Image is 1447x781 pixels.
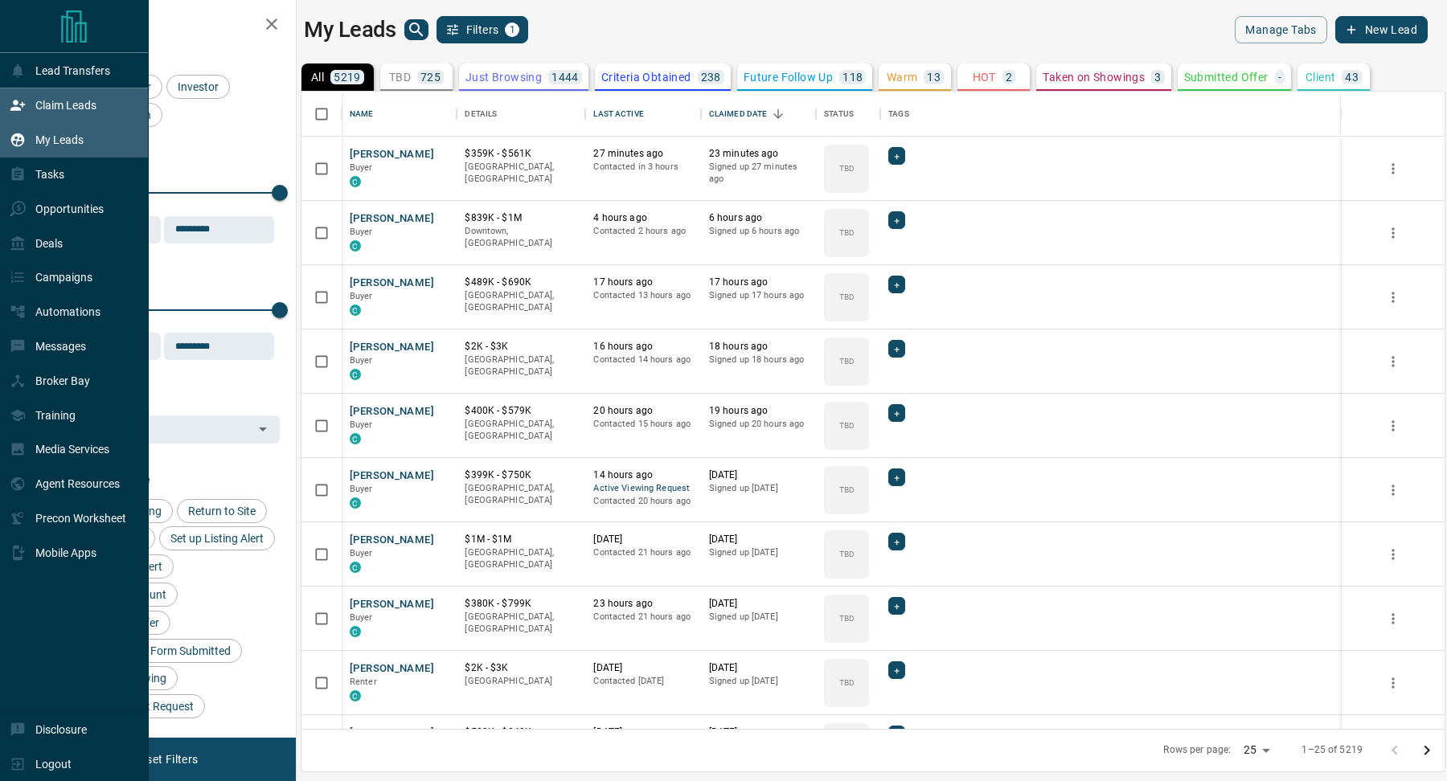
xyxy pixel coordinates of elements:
div: 25 [1237,738,1276,762]
button: [PERSON_NAME] [350,726,434,741]
button: [PERSON_NAME] [350,211,434,227]
p: [DATE] [593,533,692,546]
button: search button [404,19,428,40]
span: + [894,341,900,357]
p: All [311,72,324,83]
span: Buyer [350,162,373,173]
span: + [894,469,900,485]
p: 238 [701,72,721,83]
p: Rows per page: [1163,743,1231,757]
div: Investor [166,75,230,99]
p: TBD [839,548,855,560]
p: 725 [420,72,441,83]
div: Return to Site [177,499,267,523]
p: Submitted Offer [1184,72,1269,83]
p: 18 hours ago [709,340,808,354]
div: + [888,404,905,422]
p: $380K - $799K [465,597,577,611]
div: Status [824,92,854,137]
div: + [888,726,905,743]
button: Sort [767,103,789,125]
h2: Filters [51,16,280,35]
p: TBD [839,484,855,496]
p: 43 [1345,72,1359,83]
p: Contacted 21 hours ago [593,611,692,624]
span: + [894,598,900,614]
p: TBD [839,612,855,624]
span: 1 [506,24,518,35]
p: [DATE] [709,726,808,739]
p: [DATE] [593,726,692,739]
p: Contacted 21 hours ago [593,546,692,559]
p: [GEOGRAPHIC_DATA], [GEOGRAPHIC_DATA] [465,482,577,507]
p: 1444 [551,72,579,83]
p: [GEOGRAPHIC_DATA], [GEOGRAPHIC_DATA] [465,611,577,636]
p: $839K - $1M [465,211,577,225]
p: [DATE] [709,468,808,482]
div: condos.ca [350,240,361,251]
div: Last Active [585,92,700,137]
button: [PERSON_NAME] [350,276,434,291]
p: 4 hours ago [593,211,692,225]
p: 19 hours ago [709,404,808,418]
p: TBD [839,355,855,367]
p: Signed up [DATE] [709,675,808,688]
div: Details [457,92,585,137]
span: + [894,405,900,421]
div: condos.ca [350,562,361,573]
p: $2K - $3K [465,661,577,675]
div: Tags [880,92,1342,137]
button: Filters1 [437,16,529,43]
p: 17 hours ago [709,276,808,289]
button: more [1381,221,1405,245]
div: + [888,597,905,615]
p: Signed up [DATE] [709,546,808,559]
p: Signed up 27 minutes ago [709,161,808,186]
button: more [1381,414,1405,438]
div: condos.ca [350,690,361,701]
div: condos.ca [350,497,361,509]
p: Contacted 13 hours ago [593,289,692,302]
p: 17 hours ago [593,276,692,289]
p: [GEOGRAPHIC_DATA], [GEOGRAPHIC_DATA] [465,289,577,314]
div: condos.ca [350,369,361,380]
span: Buyer [350,548,373,558]
span: Active Viewing Request [593,482,692,496]
button: more [1381,542,1405,566]
p: $400K - $579K [465,404,577,418]
span: Renter [350,677,377,687]
button: more [1381,157,1405,181]
p: Contacted in 3 hours [593,161,692,174]
p: Contacted 2 hours ago [593,225,692,238]
div: Tags [888,92,909,137]
button: [PERSON_NAME] [350,147,434,162]
p: Client [1306,72,1335,83]
div: + [888,340,905,358]
p: [DATE] [709,661,808,675]
p: 5219 [334,72,361,83]
p: 23 hours ago [593,597,692,611]
p: 2 [1006,72,1012,83]
p: 1–25 of 5219 [1301,743,1363,757]
span: Buyer [350,419,373,430]
button: Open [252,418,274,440]
button: [PERSON_NAME] [350,533,434,548]
button: [PERSON_NAME] [350,468,434,484]
button: more [1381,671,1405,695]
p: HOT [973,72,996,83]
p: TBD [389,72,411,83]
p: [DATE] [709,597,808,611]
div: condos.ca [350,176,361,187]
div: Set up Listing Alert [159,526,275,550]
p: 14 hours ago [593,468,692,482]
span: + [894,726,900,742]
p: 16 hours ago [593,340,692,354]
button: more [1381,607,1405,631]
button: more [1381,478,1405,502]
div: Claimed Date [701,92,816,137]
h1: My Leads [304,17,396,43]
span: Return to Site [182,505,261,517]
button: [PERSON_NAME] [350,340,434,355]
p: 20 hours ago [593,404,692,418]
p: [GEOGRAPHIC_DATA] [465,675,577,688]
